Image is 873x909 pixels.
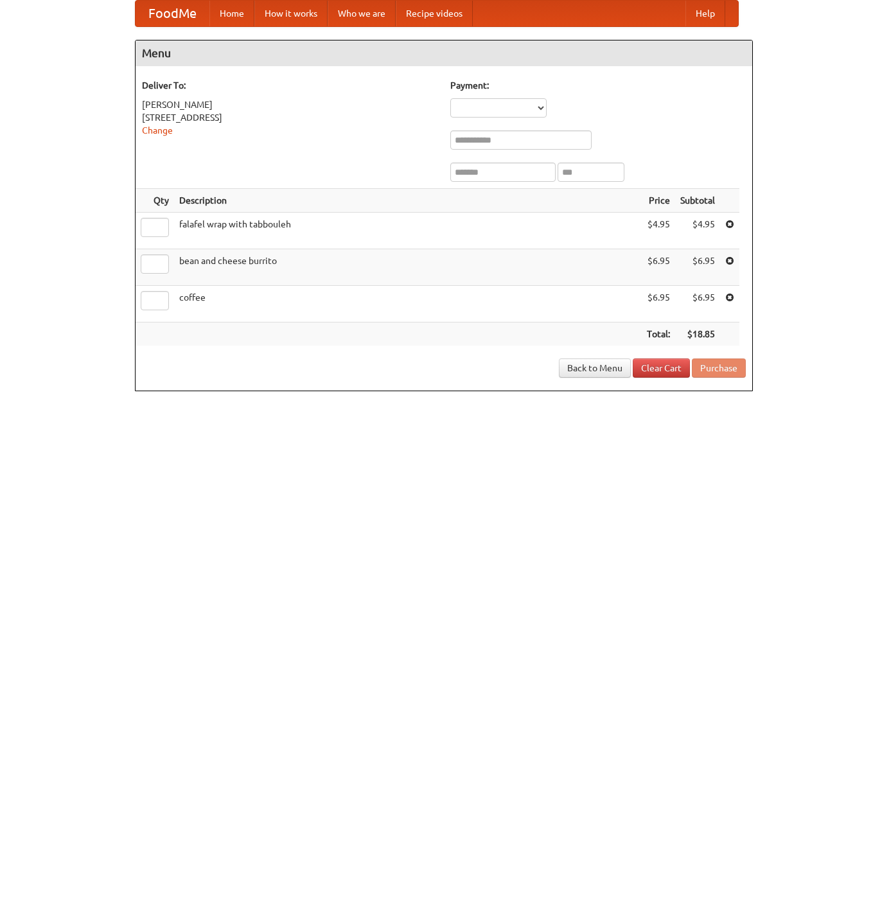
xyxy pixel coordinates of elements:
[692,358,746,378] button: Purchase
[142,111,437,124] div: [STREET_ADDRESS]
[142,98,437,111] div: [PERSON_NAME]
[559,358,631,378] a: Back to Menu
[136,189,174,213] th: Qty
[675,189,720,213] th: Subtotal
[642,249,675,286] td: $6.95
[174,213,642,249] td: falafel wrap with tabbouleh
[450,79,746,92] h5: Payment:
[642,286,675,322] td: $6.95
[142,125,173,136] a: Change
[675,249,720,286] td: $6.95
[675,322,720,346] th: $18.85
[642,189,675,213] th: Price
[142,79,437,92] h5: Deliver To:
[136,40,752,66] h4: Menu
[685,1,725,26] a: Help
[675,213,720,249] td: $4.95
[633,358,690,378] a: Clear Cart
[136,1,209,26] a: FoodMe
[396,1,473,26] a: Recipe videos
[174,249,642,286] td: bean and cheese burrito
[642,322,675,346] th: Total:
[209,1,254,26] a: Home
[174,286,642,322] td: coffee
[174,189,642,213] th: Description
[254,1,328,26] a: How it works
[328,1,396,26] a: Who we are
[642,213,675,249] td: $4.95
[675,286,720,322] td: $6.95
